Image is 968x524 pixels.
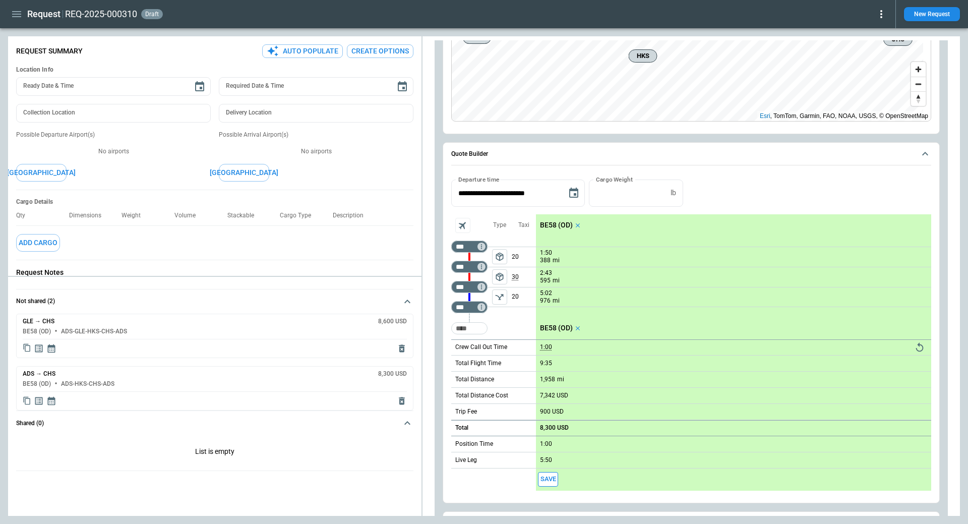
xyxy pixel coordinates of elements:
[16,420,44,427] h6: Shared (0)
[174,212,204,219] p: Volume
[512,267,536,287] p: 30
[540,221,573,229] p: BE58 (OD)
[553,297,560,305] p: mi
[451,301,488,313] div: Too short
[540,424,569,432] p: 8,300 USD
[596,175,633,184] label: Cargo Weight
[23,328,51,335] h6: BE58 (OD)
[540,376,555,383] p: 1,958
[493,221,506,229] p: Type
[451,241,488,253] div: Too short
[540,324,573,332] p: BE58 (OD)
[451,322,488,334] div: Too short
[455,425,468,431] h6: Total
[61,381,114,387] h6: ADS-HKS-CHS-ADS
[518,221,529,229] p: Taxi
[23,396,31,406] span: Copy quote content
[16,268,413,277] p: Request Notes
[347,44,413,58] button: Create Options
[495,252,505,262] span: package_2
[760,111,928,121] div: , TomTom, Garmin, FAO, NOAA, USGS, © OpenStreetMap
[262,44,343,58] button: Auto Populate
[27,8,60,20] h1: Request
[911,91,926,106] button: Reset bearing to north
[912,340,927,355] button: Reset
[23,318,54,325] h6: GLE → CHS
[538,472,558,487] span: Save this aircraft quote and copy details to clipboard
[557,375,564,384] p: mi
[378,318,407,325] h6: 8,600 USD
[451,261,488,273] div: Too short
[492,269,507,284] span: Type of sector
[23,371,55,377] h6: ADS → CHS
[904,7,960,21] button: New Request
[540,343,552,351] p: 1:00
[455,456,477,464] p: Live Leg
[16,411,413,435] button: Shared (0)
[911,62,926,77] button: Zoom in
[378,371,407,377] h6: 8,300 USD
[911,77,926,91] button: Zoom out
[760,112,770,120] a: Esri
[451,151,488,157] h6: Quote Builder
[23,381,51,387] h6: BE58 (OD)
[540,392,568,399] p: 7,342 USD
[34,343,44,354] span: Display detailed quote content
[16,289,413,314] button: Not shared (2)
[455,359,501,368] p: Total Flight Time
[455,218,470,233] span: Aircraft selection
[492,289,507,305] button: left aligned
[16,298,55,305] h6: Not shared (2)
[540,297,551,305] p: 976
[495,272,505,282] span: package_2
[512,247,536,267] p: 20
[633,51,653,61] span: HKS
[538,472,558,487] button: Save
[492,289,507,305] span: Type of sector
[451,281,488,293] div: Too short
[540,249,552,257] p: 1:50
[61,328,127,335] h6: ADS-GLE-HKS-CHS-ADS
[455,375,494,384] p: Total Distance
[16,212,33,219] p: Qty
[219,131,413,139] p: Possible Arrival Airport(s)
[455,391,508,400] p: Total Distance Cost
[16,435,413,471] p: List is empty
[540,456,552,464] p: 5:50
[69,212,109,219] p: Dimensions
[16,314,413,411] div: Not shared (2)
[46,396,56,406] span: Display quote schedule
[553,256,560,265] p: mi
[219,164,269,182] button: [GEOGRAPHIC_DATA]
[458,175,500,184] label: Departure time
[492,269,507,284] button: left aligned
[540,256,551,265] p: 388
[492,249,507,264] span: Type of sector
[65,8,137,20] h2: REQ-2025-000310
[23,343,31,354] span: Copy quote content
[219,147,413,156] p: No airports
[16,131,211,139] p: Possible Departure Airport(s)
[540,289,552,297] p: 5:02
[397,396,407,406] span: Delete quote
[553,276,560,285] p: mi
[190,77,210,97] button: Choose date
[512,287,536,307] p: 20
[392,77,412,97] button: Choose date
[34,396,44,406] span: Display detailed quote content
[671,189,676,197] p: lb
[536,214,931,491] div: scrollable content
[16,164,67,182] button: [GEOGRAPHIC_DATA]
[492,249,507,264] button: left aligned
[16,47,83,55] p: Request Summary
[540,408,564,416] p: 900 USD
[46,343,56,354] span: Display quote schedule
[397,343,407,354] span: Delete quote
[540,440,552,448] p: 1:00
[143,11,161,18] span: draft
[16,198,413,206] h6: Cargo Details
[540,360,552,367] p: 9:35
[564,183,584,203] button: Choose date, selected date is Sep 25, 2025
[455,407,477,416] p: Trip Fee
[16,234,60,252] button: Add Cargo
